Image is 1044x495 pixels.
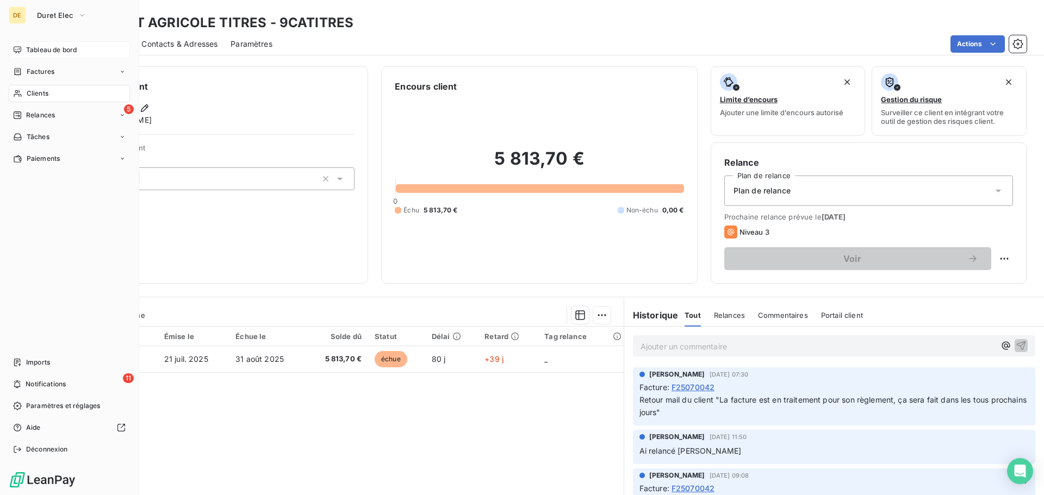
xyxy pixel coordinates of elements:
[711,66,866,136] button: Limite d’encoursAjouter une limite d’encours autorisé
[881,95,942,104] span: Gestion du risque
[710,434,747,440] span: [DATE] 11:50
[544,332,617,341] div: Tag relance
[724,156,1013,169] h6: Relance
[27,154,60,164] span: Paiements
[164,332,222,341] div: Émise le
[544,354,548,364] span: _
[96,13,353,33] h3: CREDIT AGRICOLE TITRES - 9CATITRES
[403,205,419,215] span: Échu
[724,247,991,270] button: Voir
[672,381,714,393] span: F25070042
[26,423,41,433] span: Aide
[123,373,134,383] span: 11
[734,185,791,196] span: Plan de relance
[821,311,863,319] span: Portail client
[639,395,1029,417] span: Retour mail du client "La facture est en traitement pour son règlement, ça sera fait dans les tou...
[639,446,742,455] span: Ai relancé [PERSON_NAME]
[9,419,130,436] a: Aide
[393,197,397,205] span: 0
[758,311,808,319] span: Commentaires
[375,332,419,341] div: Statut
[484,354,504,364] span: +39 j
[26,110,55,120] span: Relances
[231,39,272,49] span: Paramètres
[822,212,846,221] span: [DATE]
[88,143,355,159] span: Propriétés Client
[649,432,705,442] span: [PERSON_NAME]
[624,309,679,322] h6: Historique
[26,358,50,367] span: Imports
[710,472,749,479] span: [DATE] 09:08
[639,381,669,393] span: Facture :
[140,174,148,184] input: Ajouter une valeur
[395,80,457,93] h6: Encours client
[235,354,284,364] span: 31 août 2025
[649,369,705,379] span: [PERSON_NAME]
[164,354,208,364] span: 21 juil. 2025
[720,108,843,117] span: Ajouter une limite d’encours autorisé
[312,332,362,341] div: Solde dû
[235,332,299,341] div: Échue le
[9,471,76,488] img: Logo LeanPay
[720,95,778,104] span: Limite d’encours
[626,205,658,215] span: Non-échu
[739,228,769,236] span: Niveau 3
[950,35,1005,53] button: Actions
[710,371,749,378] span: [DATE] 07:30
[27,132,49,142] span: Tâches
[375,351,407,367] span: échue
[724,212,1013,221] span: Prochaine relance prévue le
[649,471,705,480] span: [PERSON_NAME]
[27,89,48,98] span: Clients
[37,11,73,20] span: Duret Elec
[9,7,26,24] div: DE
[66,80,355,93] h6: Informations client
[26,401,100,411] span: Paramètres et réglages
[27,67,54,77] span: Factures
[432,354,446,364] span: 80 j
[424,205,458,215] span: 5 813,70 €
[881,108,1017,126] span: Surveiller ce client en intégrant votre outil de gestion des risques client.
[639,483,669,494] span: Facture :
[672,483,714,494] span: F25070042
[312,354,362,365] span: 5 813,70 €
[26,379,66,389] span: Notifications
[685,311,701,319] span: Tout
[124,104,134,114] span: 5
[872,66,1027,136] button: Gestion du risqueSurveiller ce client en intégrant votre outil de gestion des risques client.
[484,332,531,341] div: Retard
[395,148,683,180] h2: 5 813,70 €
[432,332,471,341] div: Délai
[714,311,745,319] span: Relances
[26,45,77,55] span: Tableau de bord
[26,444,68,454] span: Déconnexion
[1007,458,1033,484] div: Open Intercom Messenger
[141,39,217,49] span: Contacts & Adresses
[662,205,684,215] span: 0,00 €
[737,254,967,263] span: Voir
